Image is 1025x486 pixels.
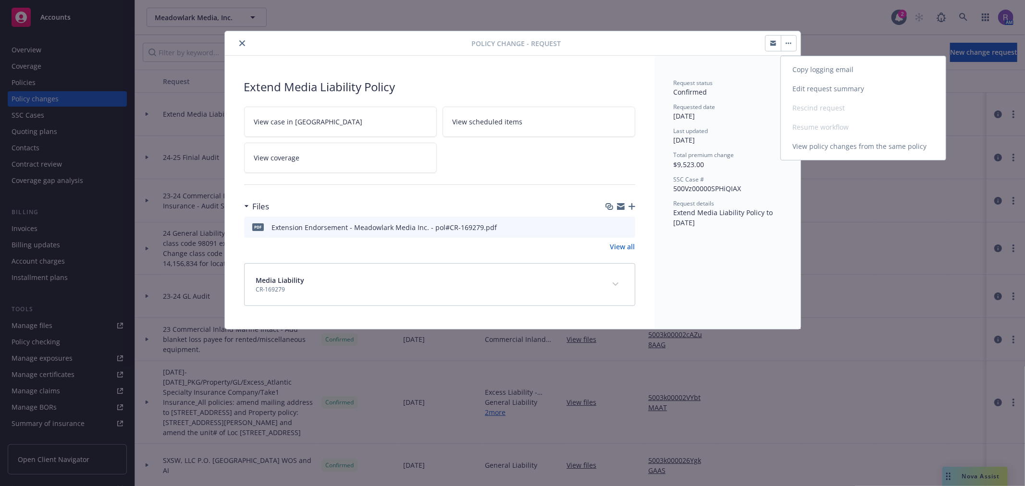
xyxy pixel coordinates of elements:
[674,151,734,159] span: Total premium change
[674,111,695,121] span: [DATE]
[674,199,715,207] span: Request details
[674,160,704,169] span: $9,523.00
[623,222,631,232] button: preview file
[244,143,437,173] a: View coverage
[253,200,270,213] h3: Files
[244,79,635,95] div: Extend Media Liability Policy
[674,79,713,87] span: Request status
[244,107,437,137] a: View case in [GEOGRAPHIC_DATA]
[254,117,363,127] span: View case in [GEOGRAPHIC_DATA]
[443,107,635,137] a: View scheduled items
[254,153,300,163] span: View coverage
[674,184,741,193] span: 500Vz00000SPHiQIAX
[674,175,704,183] span: SSC Case #
[472,38,561,49] span: Policy change - Request
[245,264,635,305] div: Media LiabilityCR-169279expand content
[272,222,497,232] div: Extension Endorsement - Meadowlark Media Inc. - pol#CR-169279.pdf
[674,103,716,111] span: Requested date
[674,208,775,227] span: Extend Media Liability Policy to [DATE]
[256,285,305,294] span: CR-169279
[252,223,264,231] span: pdf
[610,242,635,252] a: View all
[256,275,305,285] span: Media Liability
[244,200,270,213] div: Files
[674,87,707,97] span: Confirmed
[453,117,523,127] span: View scheduled items
[608,277,623,292] button: expand content
[607,222,615,232] button: download file
[674,127,708,135] span: Last updated
[236,37,248,49] button: close
[674,135,695,145] span: [DATE]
